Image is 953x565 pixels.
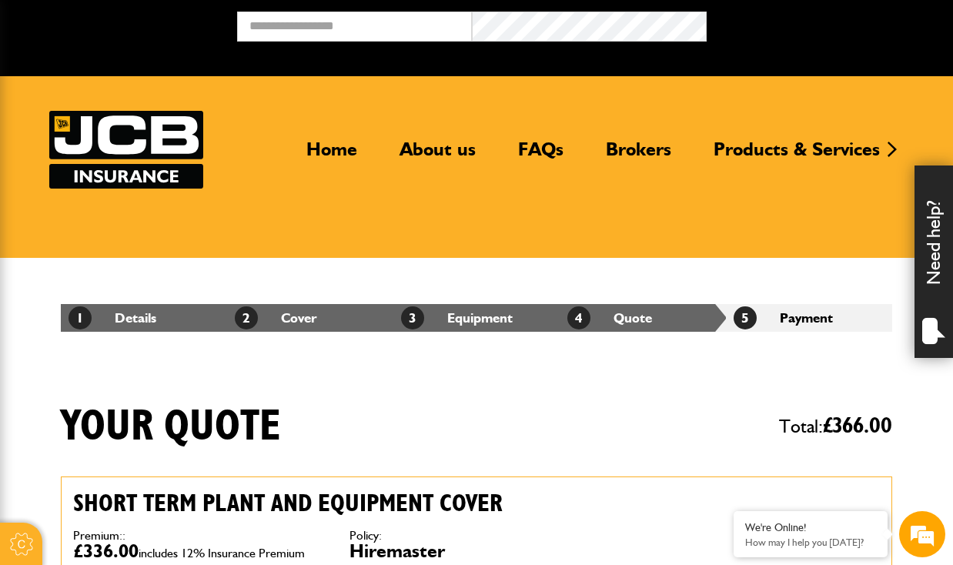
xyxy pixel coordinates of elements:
h2: Short term plant and equipment cover [73,489,604,518]
dt: Premium:: [73,530,326,542]
dt: Policy: [349,530,603,542]
a: FAQs [507,138,575,173]
span: 1 [69,306,92,329]
span: Total: [779,409,892,444]
a: JCB Insurance Services [49,111,203,189]
a: Home [295,138,369,173]
button: Broker Login [707,12,941,35]
a: 2Cover [235,309,317,326]
div: Need help? [915,165,953,358]
span: £ [823,415,892,437]
li: Payment [726,304,892,332]
a: About us [388,138,487,173]
span: 3 [401,306,424,329]
div: We're Online! [745,521,876,534]
a: 1Details [69,309,156,326]
li: Quote [560,304,726,332]
a: 3Equipment [401,309,513,326]
dd: Hiremaster [349,542,603,560]
a: Brokers [594,138,683,173]
span: 2 [235,306,258,329]
h1: Your quote [61,401,281,453]
span: 366.00 [833,415,892,437]
img: JCB Insurance Services logo [49,111,203,189]
span: 5 [734,306,757,329]
p: How may I help you today? [745,537,876,548]
span: 4 [567,306,590,329]
a: Products & Services [702,138,891,173]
